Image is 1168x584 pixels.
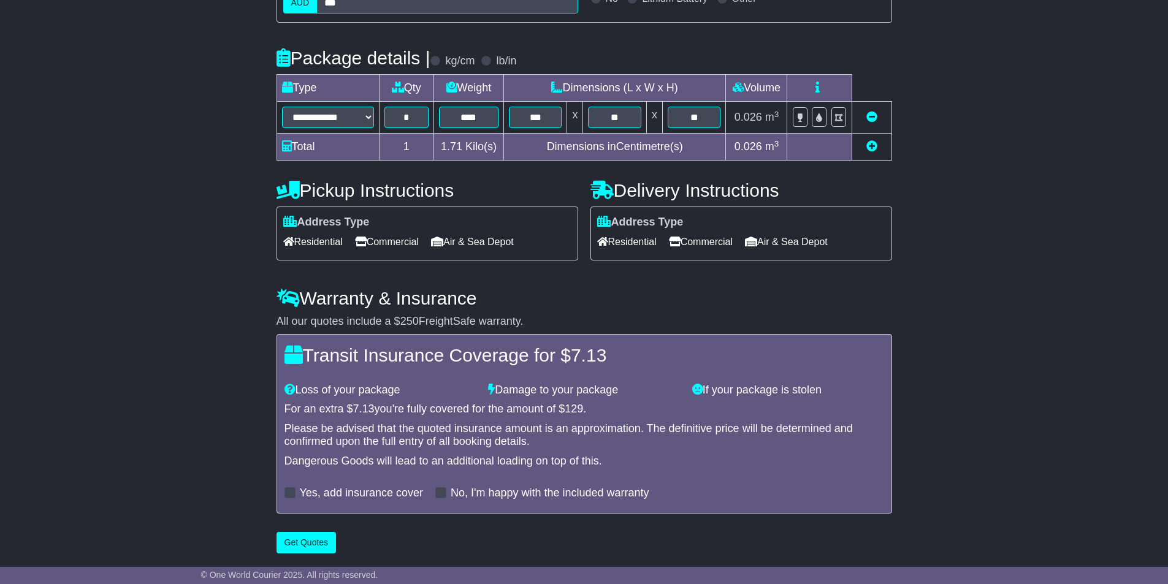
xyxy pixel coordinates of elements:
[445,55,475,68] label: kg/cm
[866,111,877,123] a: Remove this item
[735,140,762,153] span: 0.026
[496,55,516,68] label: lb/in
[686,384,890,397] div: If your package is stolen
[433,75,503,102] td: Weight
[283,216,370,229] label: Address Type
[284,455,884,468] div: Dangerous Goods will lead to an additional loading on top of this.
[284,422,884,449] div: Please be advised that the quoted insurance amount is an approximation. The definitive price will...
[300,487,423,500] label: Yes, add insurance cover
[565,403,583,415] span: 129
[353,403,375,415] span: 7.13
[503,134,726,161] td: Dimensions in Centimetre(s)
[597,232,657,251] span: Residential
[431,232,514,251] span: Air & Sea Depot
[646,102,662,134] td: x
[745,232,828,251] span: Air & Sea Depot
[277,134,379,161] td: Total
[277,75,379,102] td: Type
[571,345,606,365] span: 7.13
[669,232,733,251] span: Commercial
[482,384,686,397] div: Damage to your package
[284,345,884,365] h4: Transit Insurance Coverage for $
[355,232,419,251] span: Commercial
[277,180,578,200] h4: Pickup Instructions
[278,384,483,397] div: Loss of your package
[765,111,779,123] span: m
[400,315,419,327] span: 250
[379,75,433,102] td: Qty
[277,315,892,328] div: All our quotes include a $ FreightSafe warranty.
[597,216,684,229] label: Address Type
[277,532,337,553] button: Get Quotes
[283,232,343,251] span: Residential
[726,75,787,102] td: Volume
[277,48,430,68] h4: Package details |
[379,134,433,161] td: 1
[765,140,779,153] span: m
[735,111,762,123] span: 0.026
[284,403,884,416] div: For an extra $ you're fully covered for the amount of $ .
[567,102,583,134] td: x
[590,180,892,200] h4: Delivery Instructions
[774,139,779,148] sup: 3
[451,487,649,500] label: No, I'm happy with the included warranty
[277,288,892,308] h4: Warranty & Insurance
[201,570,378,580] span: © One World Courier 2025. All rights reserved.
[866,140,877,153] a: Add new item
[503,75,726,102] td: Dimensions (L x W x H)
[433,134,503,161] td: Kilo(s)
[774,110,779,119] sup: 3
[441,140,462,153] span: 1.71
